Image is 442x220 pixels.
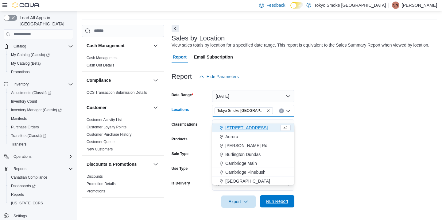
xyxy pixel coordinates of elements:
a: Inventory Count [9,98,40,105]
a: Purchase Orders [9,123,41,131]
span: New Customers [87,147,113,152]
span: Operations [14,154,32,159]
a: Promotion Details [87,182,116,186]
a: Inventory Manager (Classic) [9,106,64,114]
span: Canadian Compliance [9,174,73,181]
button: Canadian Compliance [6,173,76,182]
span: Export [225,195,252,208]
h3: Compliance [87,77,111,83]
span: Transfers [9,141,73,148]
a: Dashboards [9,182,38,190]
span: Tokyo Smoke Ontario [215,107,273,114]
a: Manifests [9,115,29,122]
h3: Cash Management [87,43,125,49]
button: [GEOGRAPHIC_DATA] [212,177,294,186]
a: Inventory Manager (Classic) [6,106,76,114]
button: Remove Tokyo Smoke Ontario from selection in this group [266,109,270,112]
span: Transfers (Classic) [11,133,46,138]
span: SN [393,2,398,9]
span: Catalog [11,43,73,50]
label: Classifications [172,122,198,127]
button: Reports [6,190,76,199]
button: Inventory [1,80,76,89]
button: Run Report [260,195,294,207]
button: Operations [11,153,34,160]
span: Customer Queue [87,139,114,144]
button: Transfers [6,140,76,149]
span: Inventory Manager (Classic) [11,108,62,112]
button: [DATE] [212,90,294,102]
a: Promotions [87,189,105,193]
span: Adjustments (Classic) [11,90,51,95]
span: Settings [11,212,73,219]
button: [STREET_ADDRESS] [212,123,294,132]
input: Dark Mode [290,2,303,9]
button: Export [221,195,256,208]
span: Promotion Details [87,181,116,186]
div: Cash Management [82,54,164,71]
span: Burlington Dundas [225,151,261,157]
label: Use Type [172,166,188,171]
span: Inventory [14,82,29,87]
button: Inventory Count [6,97,76,106]
button: Discounts & Promotions [87,161,151,167]
span: Promotions [9,68,73,76]
label: Date Range [172,93,193,97]
span: Cash Out Details [87,63,114,68]
span: Transfers [11,142,26,147]
button: [PERSON_NAME] Rd [212,141,294,150]
a: Canadian Compliance [9,174,50,181]
span: Cash Management [87,55,118,60]
span: My Catalog (Beta) [11,61,41,66]
label: Is Delivery [172,181,190,186]
span: [PERSON_NAME] Rd [225,142,267,149]
a: Settings [11,212,29,220]
button: Discounts & Promotions [152,161,159,168]
span: My Catalog (Classic) [11,52,50,57]
span: Customer Activity List [87,117,122,122]
span: Inventory Count [9,98,73,105]
button: Catalog [11,43,29,50]
span: [GEOGRAPHIC_DATA] [225,178,270,184]
p: Tokyo Smoke [GEOGRAPHIC_DATA] [314,2,386,9]
a: My Catalog (Beta) [9,60,43,67]
a: Transfers (Classic) [6,131,76,140]
label: Products [172,137,188,142]
button: Next [172,25,179,32]
button: Clear input [279,108,284,113]
button: Compliance [87,77,151,83]
a: Adjustments (Classic) [6,89,76,97]
a: OCS Transaction Submission Details [87,90,147,95]
span: Reports [14,166,26,171]
span: Adjustments (Classic) [9,89,73,97]
span: Load All Apps in [GEOGRAPHIC_DATA] [17,15,73,27]
h3: Discounts & Promotions [87,161,137,167]
span: Cambridge Pinebush [225,169,266,175]
h3: Sales by Location [172,35,225,42]
span: My Catalog (Beta) [9,60,73,67]
span: Discounts [87,174,103,179]
span: Catalog [14,44,26,49]
img: Cova [12,2,40,8]
button: Purchase Orders [6,123,76,131]
button: Reports [11,165,29,173]
span: Washington CCRS [9,199,73,207]
span: Manifests [11,116,27,121]
span: Settings [14,214,27,218]
button: Close list of options [286,108,291,113]
button: Aurora [212,132,294,141]
div: Discounts & Promotions [82,173,164,197]
a: Customer Queue [87,140,114,144]
a: Discounts [87,174,103,179]
h3: Report [172,73,192,80]
a: Transfers (Classic) [9,132,49,139]
span: Hide Parameters [207,74,239,80]
button: Cambridge Main [212,159,294,168]
a: My Catalog (Classic) [9,51,52,59]
button: Promotions [6,68,76,76]
a: Customer Activity List [87,118,122,122]
span: Purchase Orders [9,123,73,131]
button: Customer [87,104,151,111]
span: Promotions [11,70,30,74]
